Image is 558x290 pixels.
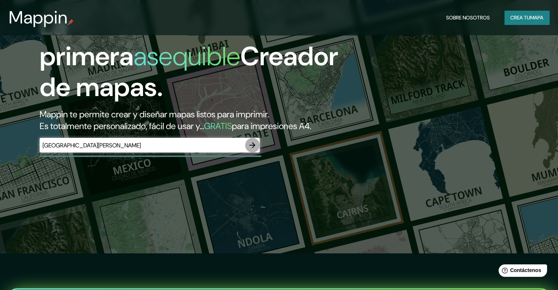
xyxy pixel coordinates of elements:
button: Crea tumapa [504,11,549,25]
font: Mappin [9,6,68,29]
font: Crea tu [510,14,530,21]
font: para impresiones A4. [232,120,311,132]
font: GRATIS [204,120,232,132]
font: Mappin te permite crear y diseñar mapas listos para imprimir. [40,109,269,120]
font: Sobre nosotros [446,14,490,21]
font: asequible [134,39,240,73]
font: mapa [530,14,543,21]
input: Elige tu lugar favorito [40,141,245,150]
font: Es totalmente personalizado, fácil de usar y... [40,120,204,132]
font: La primera [40,8,134,73]
iframe: Lanzador de widgets de ayuda [493,261,550,282]
img: pin de mapeo [68,19,74,25]
button: Sobre nosotros [443,11,493,25]
font: Creador de mapas. [40,39,338,104]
